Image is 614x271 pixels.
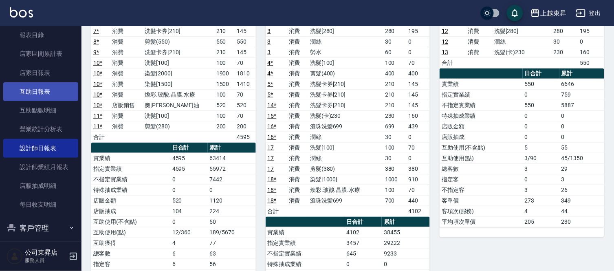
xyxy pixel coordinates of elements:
button: 商品管理 [3,238,78,260]
td: 44 [559,206,604,216]
td: 0 [407,47,430,57]
td: 0 [523,89,559,100]
td: 互助獲得 [91,238,170,248]
a: 17 [268,144,274,151]
td: 0 [523,110,559,121]
td: 1410 [235,79,256,89]
td: 1000 [383,174,407,185]
td: 染髮[1000] [308,174,383,185]
td: 550 [214,36,235,47]
a: 3 [268,28,271,34]
td: 實業績 [440,79,523,89]
td: 12/360 [170,227,208,238]
td: 特殊抽成業績 [266,259,345,269]
td: 消費 [466,47,492,57]
td: 520 [214,100,235,110]
p: 服務人員 [25,257,66,264]
td: 4102 [407,206,430,216]
td: 224 [208,206,256,216]
td: 520 [170,195,208,206]
td: 5887 [559,100,604,110]
td: 0 [559,132,604,142]
td: 6 [170,248,208,259]
td: 消費 [287,79,308,89]
td: 1500 [214,79,235,89]
table: a dense table [440,68,604,227]
th: 日合計 [170,143,208,153]
td: 400 [383,68,407,79]
td: 店販銷售 [110,100,143,110]
table: a dense table [91,5,256,143]
td: 145 [407,89,430,100]
td: 0 [208,185,256,195]
a: 每日收支明細 [3,195,78,214]
td: 200 [235,121,256,132]
td: 0 [170,216,208,227]
td: 145 [235,26,256,36]
td: 0 [559,110,604,121]
td: 6646 [559,79,604,89]
td: 洗髮卡券[210] [308,100,383,110]
td: 不指定客 [440,185,523,195]
td: 特殊抽成業績 [91,185,170,195]
td: 客項次(服務) [440,206,523,216]
td: 4102 [344,227,382,238]
td: 消費 [287,68,308,79]
td: 30 [383,153,407,163]
td: 439 [407,121,430,132]
td: 0 [170,174,208,185]
td: 70 [235,110,256,121]
td: 消費 [110,110,143,121]
td: 55972 [208,163,256,174]
td: 互助使用(點) [91,227,170,238]
td: 30 [383,36,407,47]
td: 不指定實業績 [440,100,523,110]
td: 合計 [440,57,466,68]
td: 消費 [287,100,308,110]
a: 店家區間累計表 [3,44,78,63]
td: 70 [407,142,430,153]
a: 互助點數明細 [3,101,78,120]
td: 0 [344,259,382,269]
td: 210 [383,79,407,89]
td: 互助使用(不含點) [440,142,523,153]
td: 煥彩.玻酸.晶膜.水療 [308,185,383,195]
td: 759 [559,89,604,100]
td: 210 [383,89,407,100]
td: 3 [523,185,559,195]
table: a dense table [440,5,604,68]
td: 280 [383,26,407,36]
td: 洗髮[280] [492,26,552,36]
td: 50 [208,216,256,227]
td: 店販金額 [91,195,170,206]
td: 0 [382,259,430,269]
td: 70 [407,185,430,195]
td: 4595 [235,132,256,142]
td: 3 [523,163,559,174]
td: 總客數 [440,163,523,174]
td: 合計 [266,206,287,216]
td: 6 [170,259,208,269]
td: 0 [407,153,430,163]
td: 3 [559,174,604,185]
td: 消費 [110,26,143,36]
td: 總客數 [91,248,170,259]
td: 1810 [235,68,256,79]
td: 0 [559,121,604,132]
td: 洗髮[100] [308,57,383,68]
td: 63414 [208,153,256,163]
td: 1900 [214,68,235,79]
td: 145 [407,100,430,110]
td: 104 [170,206,208,216]
td: 4595 [170,153,208,163]
td: 4 [170,238,208,248]
td: 剪髮(400) [308,68,383,79]
td: 店販抽成 [440,132,523,142]
td: 45/1350 [559,153,604,163]
td: 消費 [287,26,308,36]
td: 剪髮(380) [308,163,383,174]
td: 消費 [110,79,143,89]
td: 100 [383,57,407,68]
a: 互助日報表 [3,82,78,101]
td: 染髮[1500] [143,79,214,89]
